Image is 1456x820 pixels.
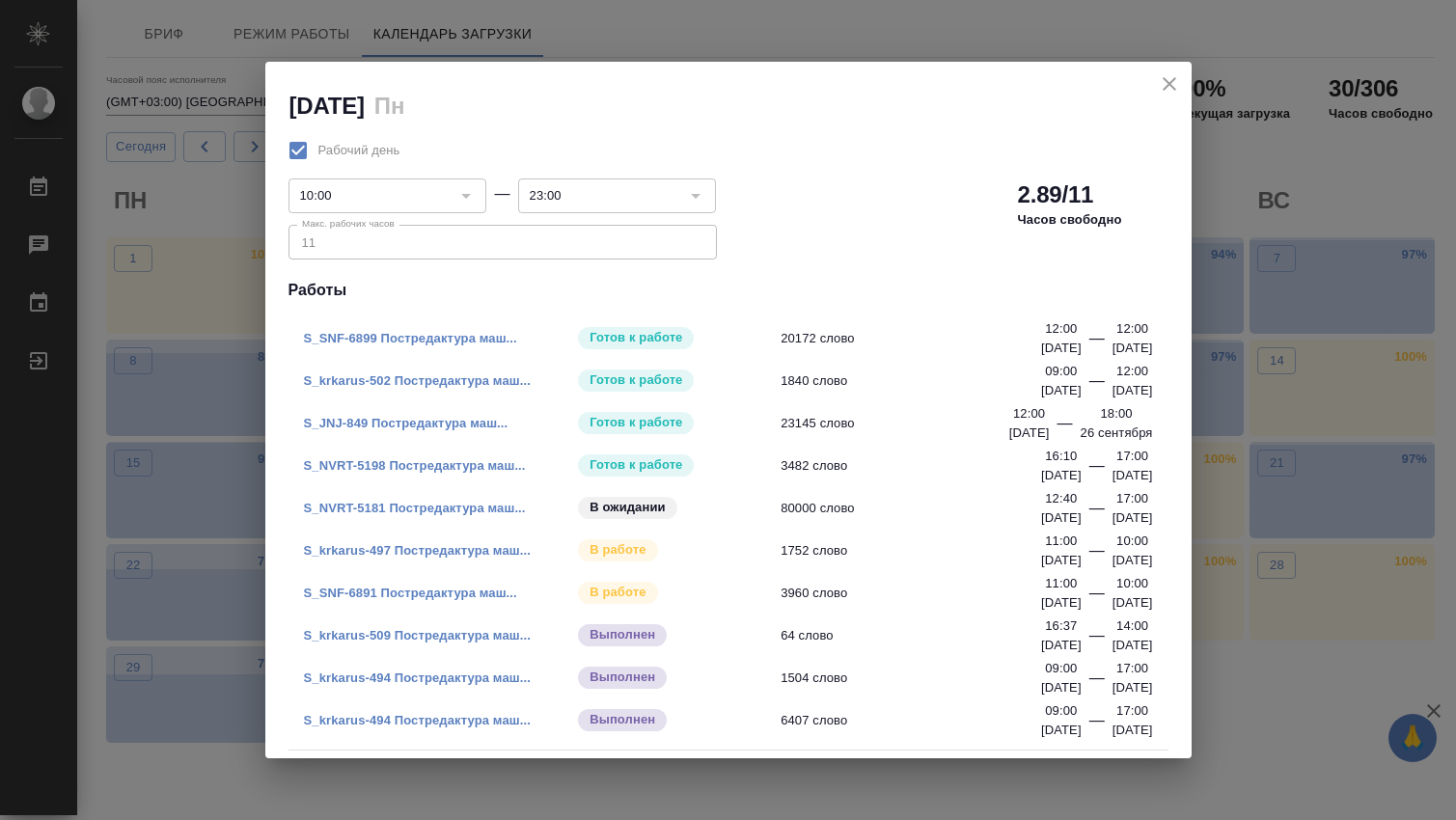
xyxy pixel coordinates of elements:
p: В ожидании [590,498,666,517]
div: — [494,182,509,205]
p: [DATE] [1041,339,1082,358]
p: Выполнен [590,625,655,644]
a: S_krkarus-494 Постредактура маш... [304,670,531,685]
p: В работе [590,583,646,602]
div: — [1089,667,1105,697]
p: [DATE] [1113,466,1153,485]
p: [DATE] [1113,508,1153,528]
p: [DATE] [1113,636,1153,655]
div: — [1089,454,1105,485]
span: 1752 слово [781,541,1054,560]
div: — [1089,327,1105,358]
a: S_SNF-6899 Постредактура маш... [304,331,517,345]
span: 1504 слово [781,669,1054,688]
p: 17:00 [1116,701,1148,721]
p: [DATE] [1041,381,1082,400]
a: S_JNJ-849 Постредактура маш... [304,416,508,430]
p: Выполнен [590,710,655,729]
p: [DATE] [1041,508,1082,528]
p: [DATE] [1041,636,1082,655]
a: S_krkarus-502 Постредактура маш... [304,373,531,388]
p: [DATE] [1113,551,1153,570]
p: Готов к работе [590,370,682,390]
span: 6407 слово [781,711,1054,730]
p: 10:00 [1116,574,1148,593]
p: 17:00 [1116,659,1148,678]
p: [DATE] [1113,339,1153,358]
span: Рабочий день [318,141,400,160]
p: Готов к работе [590,455,682,475]
p: 11:00 [1045,532,1077,551]
p: В работе [590,540,646,560]
div: — [1089,539,1105,570]
h2: Пн [374,93,404,119]
p: 17:00 [1116,447,1148,466]
p: [DATE] [1113,721,1153,740]
a: S_SNF-6891 Постредактура маш... [304,586,517,600]
p: 16:10 [1045,447,1077,466]
a: S_NVRT-5181 Постредактура маш... [304,501,526,515]
h2: [DATE] [289,93,365,119]
h2: 2.89/11 [1018,179,1094,210]
span: 80000 слово [781,499,1054,518]
span: 3960 слово [781,584,1054,603]
span: 64 слово [781,626,1054,645]
p: Готов к работе [590,413,682,432]
p: 11:00 [1045,574,1077,593]
p: [DATE] [1041,466,1082,485]
div: — [1089,582,1105,613]
p: Часов свободно [1018,210,1122,230]
a: S_NVRT-5198 Постредактура маш... [304,458,526,473]
a: S_krkarus-497 Постредактура маш... [304,543,531,558]
p: 12:00 [1013,404,1045,424]
p: 16:37 [1045,616,1077,636]
div: — [1089,369,1105,400]
h4: Работы [288,279,1168,302]
p: [DATE] [1113,381,1153,400]
p: 17:00 [1116,489,1148,508]
p: [DATE] [1041,721,1082,740]
span: 3482 слово [781,456,1054,476]
p: 09:00 [1045,362,1077,381]
p: 18:00 [1100,404,1132,424]
div: — [1057,412,1072,443]
span: 20172 слово [781,329,1054,348]
p: [DATE] [1113,593,1153,613]
p: [DATE] [1041,593,1082,613]
p: Выполнен [590,668,655,687]
div: — [1089,709,1105,740]
p: 09:00 [1045,701,1077,721]
p: [DATE] [1041,678,1082,697]
a: S_krkarus-494 Постредактура маш... [304,713,531,727]
p: [DATE] [1041,551,1082,570]
p: [DATE] [1009,424,1050,443]
p: 10:00 [1116,532,1148,551]
p: 12:00 [1045,319,1077,339]
p: [DATE] [1113,678,1153,697]
span: 23145 слово [781,414,1054,433]
p: 12:40 [1045,489,1077,508]
div: — [1089,624,1105,655]
p: Готов к работе [590,328,682,347]
p: 26 сентября [1081,424,1153,443]
a: S_krkarus-509 Постредактура маш... [304,628,531,642]
p: 14:00 [1116,616,1148,636]
p: 12:00 [1116,362,1148,381]
div: — [1089,497,1105,528]
button: close [1155,69,1184,98]
span: 1840 слово [781,371,1054,391]
p: 09:00 [1045,659,1077,678]
p: 12:00 [1116,319,1148,339]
